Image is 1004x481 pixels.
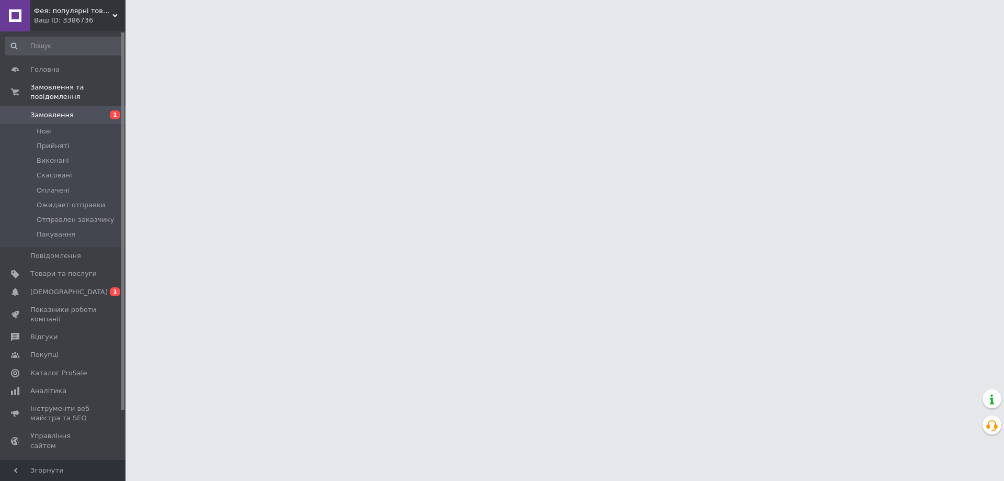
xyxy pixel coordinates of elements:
span: Відгуки [30,332,58,342]
span: Пакування [37,230,75,239]
span: 1 [110,110,120,119]
span: Покупці [30,350,59,360]
input: Пошук [5,37,123,55]
span: Каталог ProSale [30,368,87,378]
span: Замовлення та повідомлення [30,83,125,102]
span: Гаманець компанії [30,459,97,478]
span: Скасовані [37,171,72,180]
span: 1 [110,287,120,296]
span: Управління сайтом [30,431,97,450]
span: Товари та послуги [30,269,97,278]
span: Інструменти веб-майстра та SEO [30,404,97,423]
span: Замовлення [30,110,74,120]
span: Нові [37,127,52,136]
span: Ожидает отправки [37,200,105,210]
span: [DEMOGRAPHIC_DATA] [30,287,108,297]
span: Аналітика [30,386,66,396]
span: Показники роботи компанії [30,305,97,324]
span: Отправлен заказчику [37,215,114,225]
span: Головна [30,65,60,74]
span: Виконані [37,156,69,165]
span: Прийняті [37,141,69,151]
span: Оплачені [37,186,70,195]
span: Повідомлення [30,251,81,261]
span: Фея: популярні товари в інтернеті [34,6,112,16]
div: Ваш ID: 3386736 [34,16,125,25]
